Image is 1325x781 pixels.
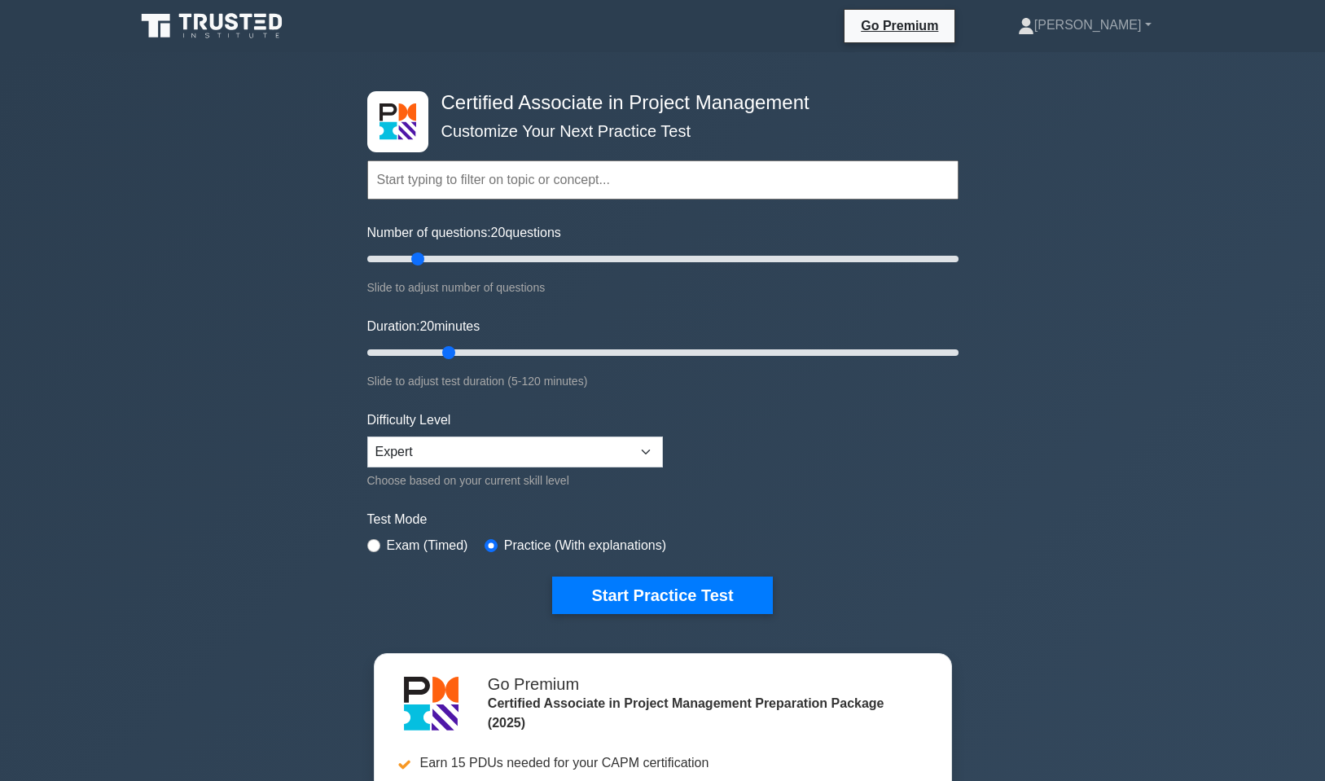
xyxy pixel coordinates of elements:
[367,371,959,391] div: Slide to adjust test duration (5-120 minutes)
[387,536,468,555] label: Exam (Timed)
[979,9,1191,42] a: [PERSON_NAME]
[367,410,451,430] label: Difficulty Level
[367,471,663,490] div: Choose based on your current skill level
[367,160,959,200] input: Start typing to filter on topic or concept...
[504,536,666,555] label: Practice (With explanations)
[419,319,434,333] span: 20
[851,15,948,36] a: Go Premium
[435,91,879,115] h4: Certified Associate in Project Management
[367,278,959,297] div: Slide to adjust number of questions
[367,223,561,243] label: Number of questions: questions
[367,317,480,336] label: Duration: minutes
[367,510,959,529] label: Test Mode
[491,226,506,239] span: 20
[552,577,772,614] button: Start Practice Test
